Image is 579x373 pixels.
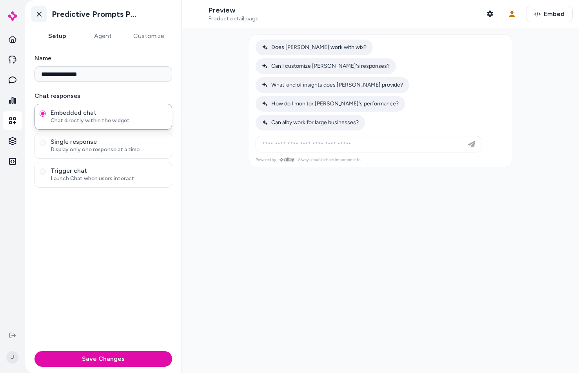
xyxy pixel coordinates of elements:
[51,175,167,183] span: Launch Chat when users interact
[125,28,172,44] button: Customize
[34,54,172,63] label: Name
[80,28,125,44] button: Agent
[34,28,80,44] button: Setup
[51,146,167,154] span: Display only one response at a time
[51,138,167,146] span: Single response
[209,6,258,15] p: Preview
[40,110,46,117] button: Embedded chatChat directly within the widget
[52,9,140,19] h1: Predictive Prompts PDP
[8,11,17,21] img: alby Logo
[40,168,46,175] button: Trigger chatLaunch Chat when users interact
[34,351,172,367] button: Save Changes
[51,109,167,117] span: Embedded chat
[6,351,19,364] span: J
[5,345,20,370] button: J
[34,91,172,101] label: Chat responses
[209,15,258,22] span: Product detail page
[544,9,564,19] span: Embed
[51,167,167,175] span: Trigger chat
[40,139,46,146] button: Single responseDisplay only one response at a time
[51,117,167,125] span: Chat directly within the widget
[526,6,573,22] button: Embed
